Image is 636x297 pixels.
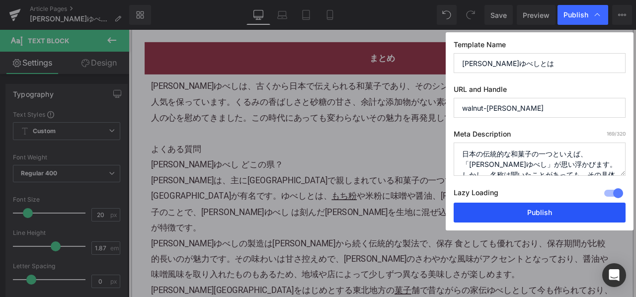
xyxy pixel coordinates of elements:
[26,170,575,244] p: [PERSON_NAME]は、主に[GEOGRAPHIC_DATA]で親しまれている和菓子の一つで、特に[PERSON_NAME][GEOGRAPHIC_DATA]が有名です。ゆべしとは、 や米...
[454,203,626,223] button: Publish
[607,131,615,137] span: 169
[454,186,498,203] label: Lazy Loading
[454,85,626,98] label: URL and Handle
[454,130,626,143] label: Meta Description
[454,40,626,53] label: Template Name
[454,143,626,176] textarea: 日本の伝統的な和菓子の一つといえば、「[PERSON_NAME]ゆべし」が思い浮かびます。しかし、名称は聞いたことがあっても、その具体的な内容や歴史、特徴について詳しく知らない方も多いのではない...
[286,28,316,40] span: まとめ
[602,263,626,287] div: Open Intercom Messenger
[26,58,575,114] p: [PERSON_NAME]ゆべしは、古くから日本で伝えられる和菓子であり、そのシンプルながらも風味豊かな美味しさが根強い人気を保っています。くるみの香ばしさと砂糖の甘さ、余計な添加物がない素朴な...
[26,151,575,169] h3: [PERSON_NAME]ゆべし どこの県？
[563,10,588,19] span: Publish
[607,131,626,137] span: /320
[240,191,270,203] a: もち粉
[26,133,575,151] h2: よくある質問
